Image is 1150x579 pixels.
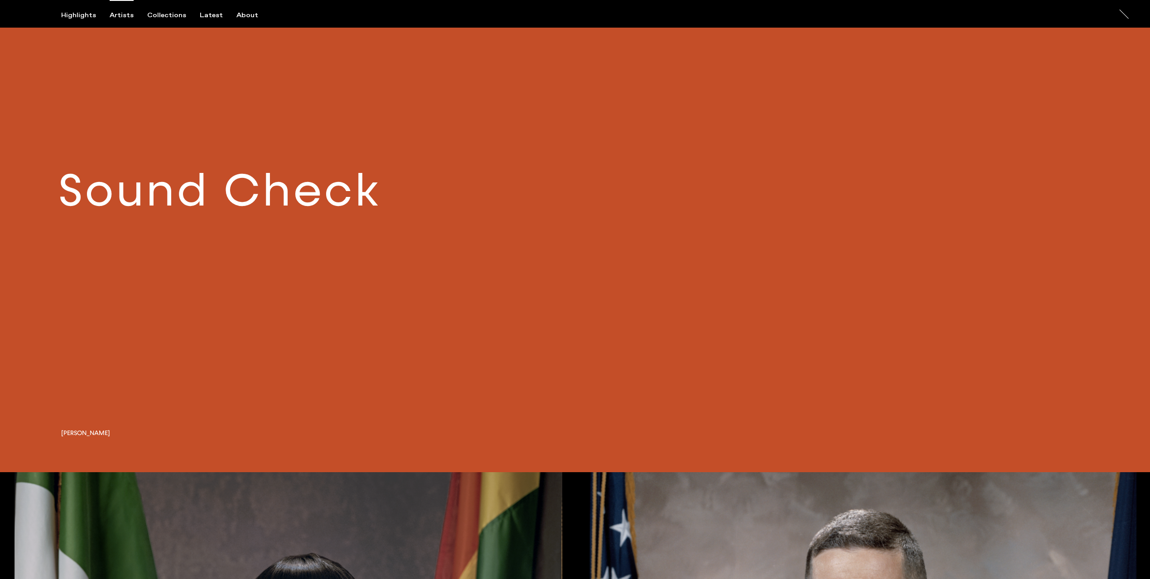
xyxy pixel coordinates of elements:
button: Highlights [61,11,110,19]
div: Highlights [61,11,96,19]
button: Artists [110,11,147,19]
div: Artists [110,11,134,19]
div: Collections [147,11,186,19]
div: Latest [200,11,223,19]
button: Collections [147,11,200,19]
div: About [236,11,258,19]
button: Latest [200,11,236,19]
button: About [236,11,272,19]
